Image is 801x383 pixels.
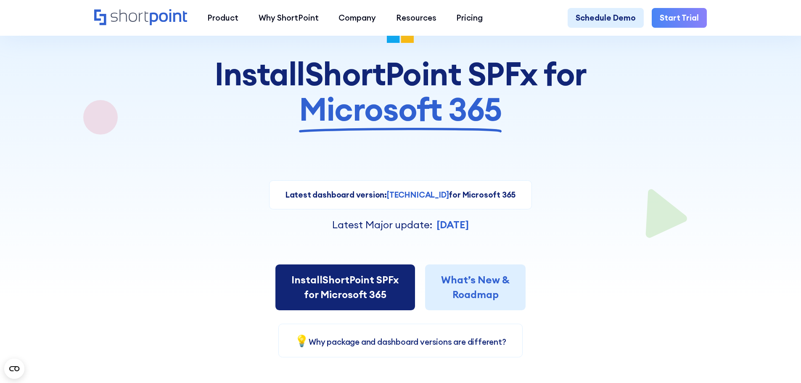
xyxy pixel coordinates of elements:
[214,56,304,92] span: Install
[338,12,376,24] div: Company
[200,56,600,127] h1: ShortPoint SPFx for
[295,333,309,348] span: 💡
[332,217,433,232] p: Latest Major update:
[197,8,248,28] a: Product
[295,337,506,347] a: 💡Why package and dashboard versions are different?
[449,190,515,200] strong: for Microsoft 365
[299,92,502,127] span: Microsoft 365
[425,264,526,311] a: What’s New &Roadmap
[207,12,238,24] div: Product
[652,8,707,28] a: Start Trial
[387,190,449,200] strong: [TECHNICAL_ID]
[759,343,801,383] iframe: Chat Widget
[248,8,329,28] a: Why ShortPoint
[275,264,415,311] a: InstallShortPoint SPFxfor Microsoft 365
[94,9,187,26] a: Home
[386,8,447,28] a: Resources
[328,8,386,28] a: Company
[436,218,469,231] strong: [DATE]
[568,8,644,28] a: Schedule Demo
[396,12,436,24] div: Resources
[286,190,387,200] strong: Latest dashboard version:
[4,359,24,379] button: Open CMP widget
[447,8,493,28] a: Pricing
[456,12,483,24] div: Pricing
[291,273,323,286] span: Install
[259,12,319,24] div: Why ShortPoint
